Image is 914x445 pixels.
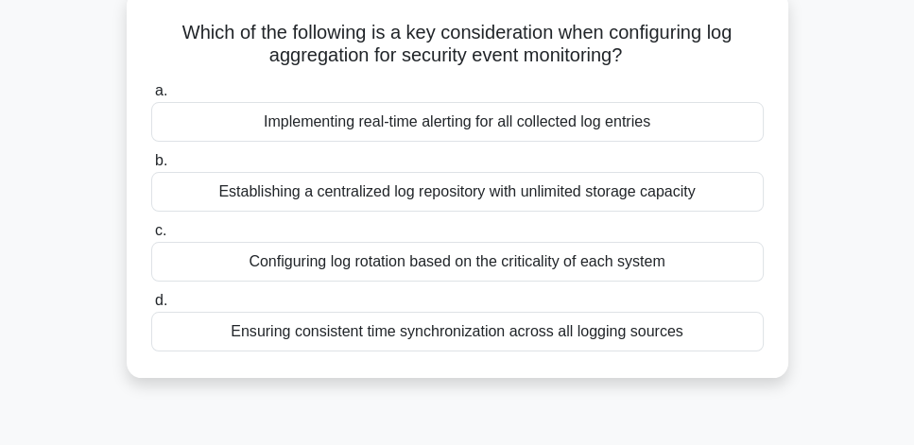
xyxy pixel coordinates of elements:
span: b. [155,152,167,168]
div: Implementing real-time alerting for all collected log entries [151,102,764,142]
span: a. [155,82,167,98]
div: Establishing a centralized log repository with unlimited storage capacity [151,172,764,212]
span: d. [155,292,167,308]
span: c. [155,222,166,238]
div: Configuring log rotation based on the criticality of each system [151,242,764,282]
div: Ensuring consistent time synchronization across all logging sources [151,312,764,351]
h5: Which of the following is a key consideration when configuring log aggregation for security event... [149,21,766,68]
